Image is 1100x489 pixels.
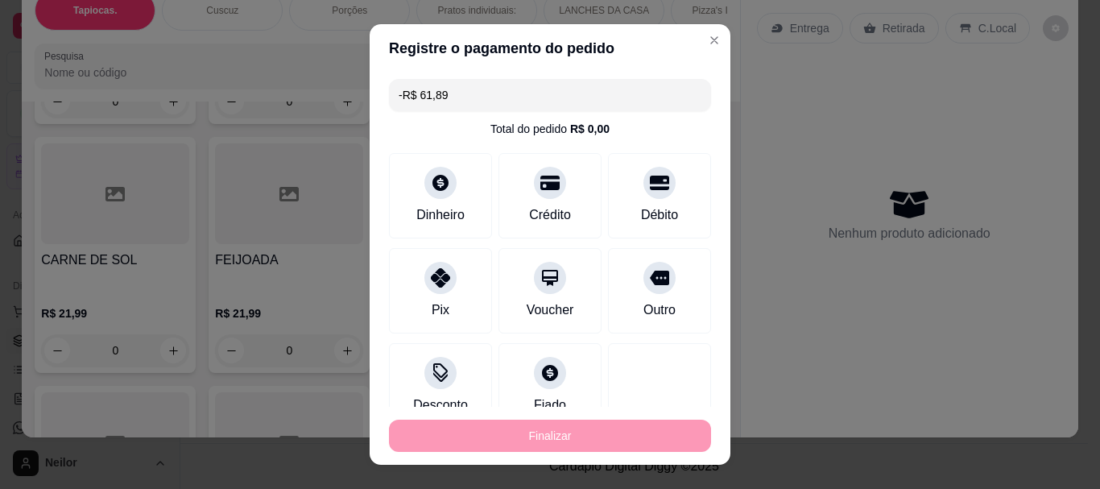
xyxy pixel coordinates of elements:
[490,121,610,137] div: Total do pedido
[413,396,468,415] div: Desconto
[529,205,571,225] div: Crédito
[527,300,574,320] div: Voucher
[432,300,449,320] div: Pix
[570,121,610,137] div: R$ 0,00
[643,300,676,320] div: Outro
[641,205,678,225] div: Débito
[416,205,465,225] div: Dinheiro
[701,27,727,53] button: Close
[370,24,730,73] header: Registre o pagamento do pedido
[399,79,701,111] input: Ex.: hambúrguer de cordeiro
[534,396,566,415] div: Fiado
